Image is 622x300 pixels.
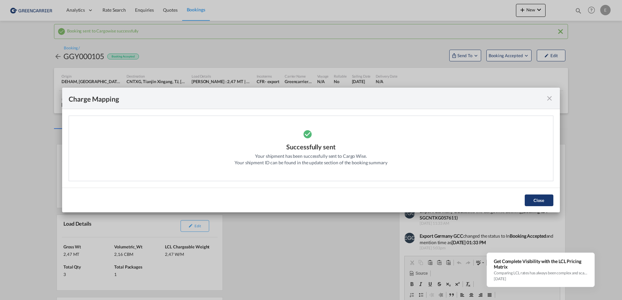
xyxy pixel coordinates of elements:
div: Successfully sent [286,142,335,153]
md-dialog: Please note ... [62,88,560,212]
body: Editor, editor2 [7,6,149,13]
md-icon: icon-checkbox-marked-circle [303,126,319,142]
div: Your shipment has been successfully sent to Cargo Wise. [255,153,367,159]
button: Close [525,194,553,206]
div: Charge Mapping [69,94,119,102]
md-icon: icon-close fg-AAA8AD cursor [546,94,553,102]
div: Your shipment ID can be found in the update section of the booking summary [235,159,387,166]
